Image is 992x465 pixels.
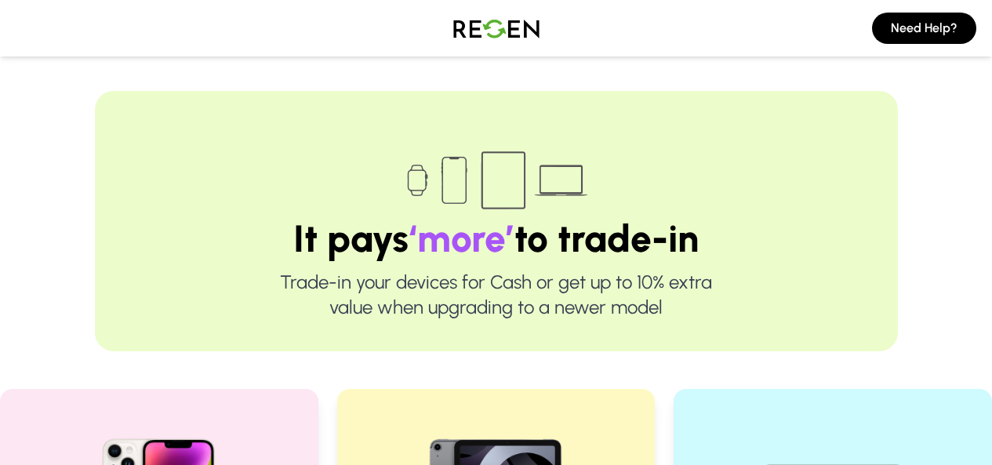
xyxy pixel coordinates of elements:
p: Trade-in your devices for Cash or get up to 10% extra value when upgrading to a newer model [145,270,848,320]
button: Need Help? [872,13,976,44]
span: ‘more’ [409,216,514,261]
h1: It pays to trade-in [145,220,848,257]
img: Logo [441,6,551,50]
img: Trade-in devices [398,141,594,220]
